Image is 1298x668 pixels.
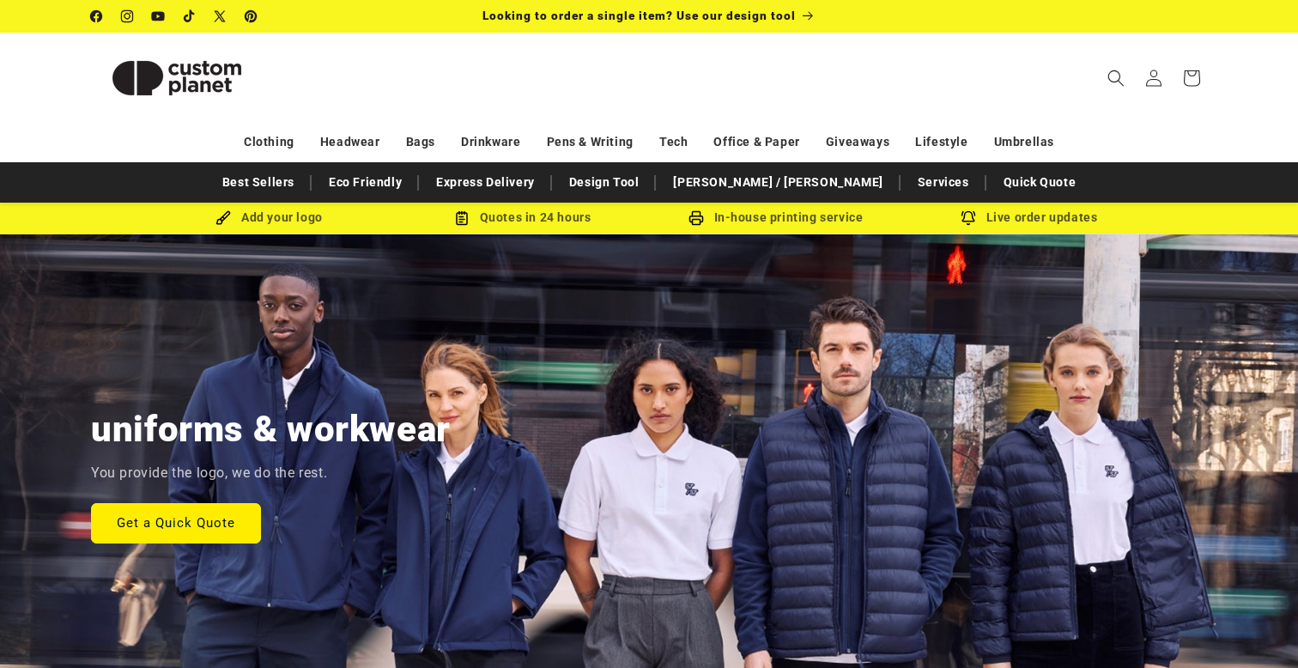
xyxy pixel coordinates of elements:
[659,127,688,157] a: Tech
[91,461,327,486] p: You provide the logo, we do the rest.
[91,502,261,543] a: Get a Quick Quote
[91,39,263,117] img: Custom Planet
[91,406,451,452] h2: uniforms & workwear
[215,210,231,226] img: Brush Icon
[1097,59,1135,97] summary: Search
[826,127,889,157] a: Giveaways
[915,127,967,157] a: Lifestyle
[461,127,520,157] a: Drinkware
[454,210,470,226] img: Order Updates Icon
[995,167,1085,197] a: Quick Quote
[961,210,976,226] img: Order updates
[649,207,902,228] div: In-house printing service
[244,127,294,157] a: Clothing
[994,127,1054,157] a: Umbrellas
[143,207,396,228] div: Add your logo
[902,207,1155,228] div: Live order updates
[664,167,891,197] a: [PERSON_NAME] / [PERSON_NAME]
[214,167,303,197] a: Best Sellers
[713,127,799,157] a: Office & Paper
[547,127,634,157] a: Pens & Writing
[85,33,270,123] a: Custom Planet
[688,210,704,226] img: In-house printing
[406,127,435,157] a: Bags
[561,167,648,197] a: Design Tool
[428,167,543,197] a: Express Delivery
[396,207,649,228] div: Quotes in 24 hours
[909,167,978,197] a: Services
[320,167,410,197] a: Eco Friendly
[482,9,796,22] span: Looking to order a single item? Use our design tool
[320,127,380,157] a: Headwear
